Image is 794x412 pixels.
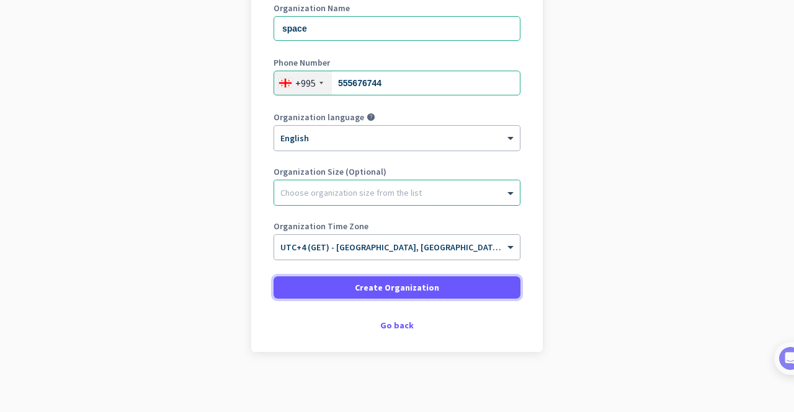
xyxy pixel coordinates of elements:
[274,113,364,121] label: Organization language
[274,222,520,230] label: Organization Time Zone
[295,77,316,89] div: +995
[274,321,520,330] div: Go back
[367,113,375,121] i: help
[274,58,520,67] label: Phone Number
[274,16,520,41] input: What is the name of your organization?
[355,281,439,294] span: Create Organization
[274,167,520,176] label: Organization Size (Optional)
[274,71,520,95] input: 32 212 34 56
[274,276,520,299] button: Create Organization
[274,4,520,12] label: Organization Name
